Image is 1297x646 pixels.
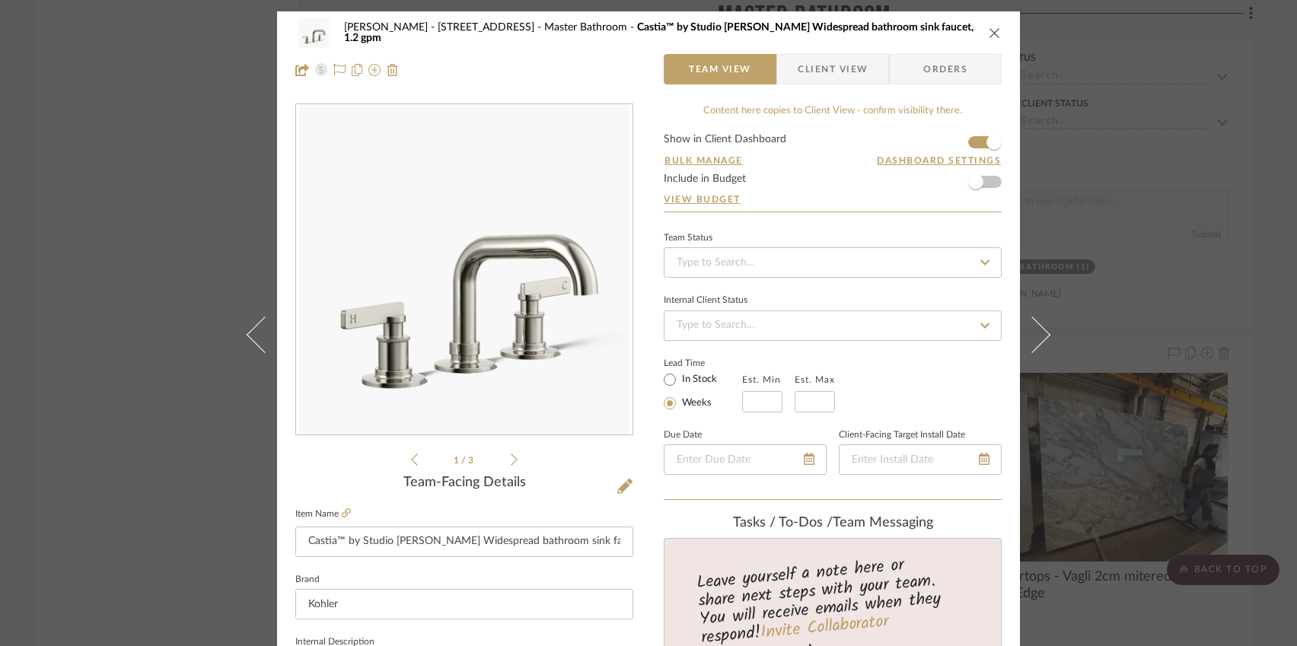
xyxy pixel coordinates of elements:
div: Team Status [664,234,712,242]
img: Remove from project [387,64,399,76]
mat-radio-group: Select item type [664,370,742,412]
div: Team-Facing Details [295,475,633,492]
span: / [461,456,468,465]
input: Enter Due Date [664,444,827,475]
label: Internal Description [295,638,374,646]
div: Content here copies to Client View - confirm visibility there. [664,103,1002,119]
div: team Messaging [664,515,1002,532]
span: Castia™ by Studio [PERSON_NAME] Widespread bathroom sink faucet, 1.2 gpm [344,22,974,43]
label: Due Date [664,431,702,439]
input: Enter Item Name [295,527,633,557]
button: Bulk Manage [664,154,744,167]
a: View Budget [664,193,1002,205]
span: [PERSON_NAME] - [STREET_ADDRESS] [344,22,544,33]
input: Type to Search… [664,310,1002,341]
div: 0 [296,105,633,435]
span: Orders [907,54,984,84]
span: Client View [798,54,868,84]
span: Tasks / To-Dos / [733,516,833,530]
label: Brand [295,576,320,584]
span: Team View [689,54,751,84]
button: Dashboard Settings [876,154,1002,167]
div: Internal Client Status [664,297,747,304]
span: Master Bathroom [544,22,637,33]
label: Weeks [679,396,712,410]
label: Est. Max [795,374,835,385]
input: Type to Search… [664,247,1002,278]
label: Est. Min [742,374,781,385]
label: Lead Time [664,356,742,370]
label: Item Name [295,508,351,520]
input: Enter Install Date [839,444,1002,475]
span: 1 [454,456,461,465]
button: close [988,26,1002,40]
img: b6f7109b-6943-41b2-aa5a-41afd6fdd15e_436x436.jpg [299,105,629,435]
img: b6f7109b-6943-41b2-aa5a-41afd6fdd15e_48x40.jpg [295,18,332,48]
label: Client-Facing Target Install Date [839,431,965,439]
span: 3 [468,456,476,465]
input: Enter Brand [295,589,633,619]
label: In Stock [679,373,717,387]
